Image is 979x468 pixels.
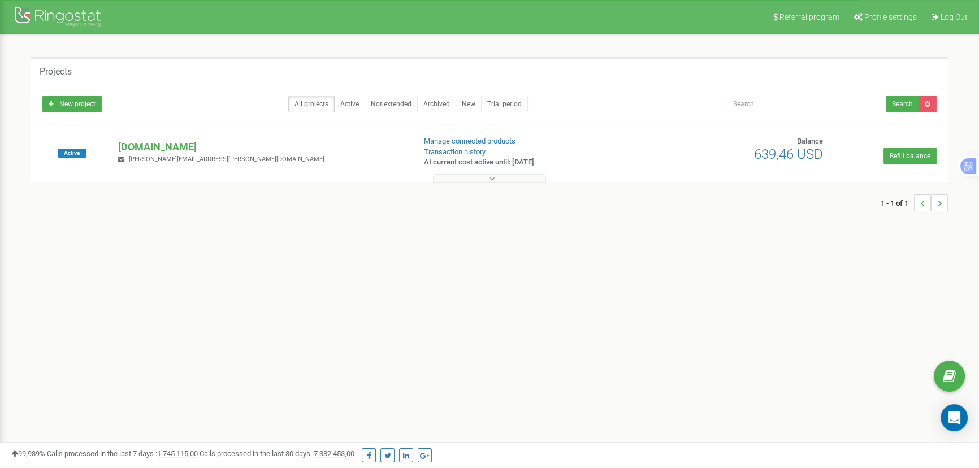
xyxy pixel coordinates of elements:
a: New [456,96,482,112]
span: [PERSON_NAME][EMAIL_ADDRESS][PERSON_NAME][DOMAIN_NAME] [129,155,324,163]
a: Transaction history [424,148,486,156]
a: All projects [288,96,335,112]
h5: Projects [40,67,72,77]
span: 1 - 1 of 1 [881,194,914,211]
span: Calls processed in the last 7 days : [47,449,198,458]
a: Active [334,96,365,112]
a: Trial period [481,96,528,112]
nav: ... [881,183,948,223]
span: Calls processed in the last 30 days : [200,449,354,458]
u: 1 745 115,00 [157,449,198,458]
span: Active [58,149,86,158]
span: 99,989% [11,449,45,458]
u: 7 382 453,00 [314,449,354,458]
input: Search [726,96,886,112]
p: At current cost active until: [DATE] [424,157,635,168]
span: 639,46 USD [754,146,823,162]
a: Archived [417,96,456,112]
span: Balance [797,137,823,145]
button: Search [886,96,919,112]
span: Referral program [779,12,839,21]
a: Refill balance [883,148,937,164]
a: Not extended [365,96,418,112]
a: Manage connected products [424,137,516,145]
p: [DOMAIN_NAME] [118,140,405,154]
a: New project [42,96,102,112]
span: Log Out [941,12,968,21]
span: Profile settings [864,12,917,21]
div: Open Intercom Messenger [941,404,968,431]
